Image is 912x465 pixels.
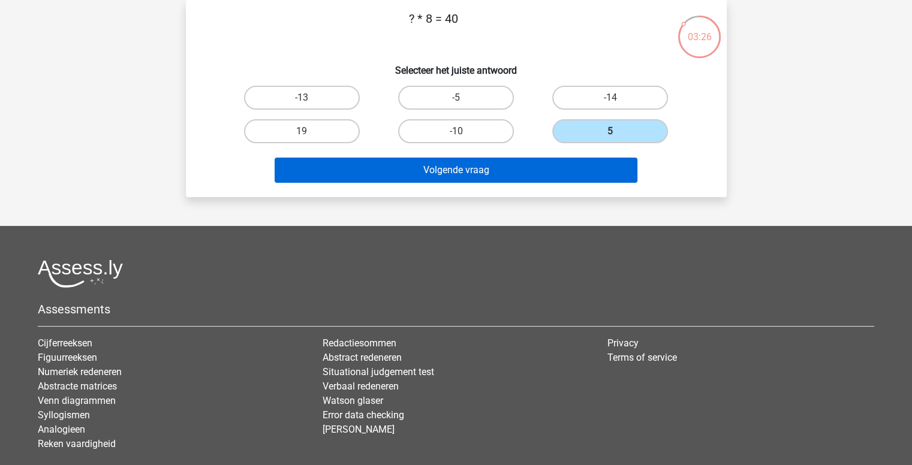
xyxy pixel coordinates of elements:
[323,352,402,363] a: Abstract redeneren
[552,119,668,143] label: 5
[38,424,85,435] a: Analogieen
[38,395,116,406] a: Venn diagrammen
[552,86,668,110] label: -14
[323,366,434,378] a: Situational judgement test
[38,302,874,316] h5: Assessments
[677,14,722,44] div: 03:26
[205,55,708,76] h6: Selecteer het juiste antwoord
[323,381,399,392] a: Verbaal redeneren
[607,352,677,363] a: Terms of service
[323,395,383,406] a: Watson glaser
[244,119,360,143] label: 19
[38,337,92,349] a: Cijferreeksen
[398,86,514,110] label: -5
[38,259,123,288] img: Assessly logo
[323,337,396,349] a: Redactiesommen
[38,409,90,421] a: Syllogismen
[323,409,404,421] a: Error data checking
[323,424,395,435] a: [PERSON_NAME]
[275,158,637,183] button: Volgende vraag
[607,337,639,349] a: Privacy
[398,119,514,143] label: -10
[38,352,97,363] a: Figuurreeksen
[38,366,122,378] a: Numeriek redeneren
[244,86,360,110] label: -13
[38,381,117,392] a: Abstracte matrices
[205,10,663,46] p: ? * 8 = 40
[38,438,116,449] a: Reken vaardigheid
